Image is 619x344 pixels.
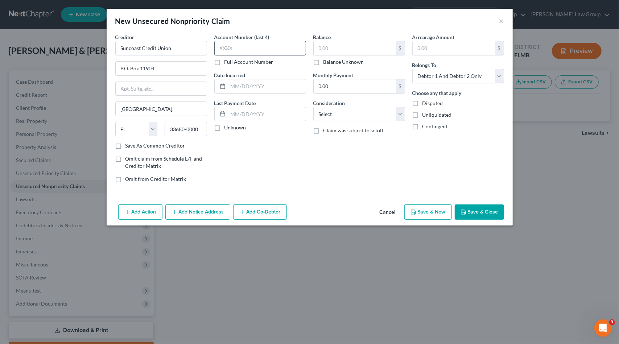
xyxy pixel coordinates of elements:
label: Date Incurred [214,71,245,79]
label: Monthly Payment [313,71,354,79]
label: Arrearage Amount [412,33,455,41]
input: MM/DD/YYYY [228,107,306,121]
input: Enter city... [116,102,207,116]
label: Balance Unknown [323,58,364,66]
label: Balance [313,33,331,41]
label: Consideration [313,99,345,107]
button: Cancel [374,205,401,220]
label: Save As Common Creditor [125,142,185,149]
span: Disputed [422,100,443,106]
label: Choose any that apply [412,89,462,97]
span: Omit from Creditor Matrix [125,176,186,182]
label: Full Account Number [224,58,273,66]
label: Account Number (last 4) [214,33,269,41]
input: Apt, Suite, etc... [116,82,207,96]
span: Unliquidated [422,112,452,118]
button: Save & New [404,204,452,220]
button: Add Notice Address [165,204,230,220]
iframe: Intercom live chat [594,319,612,337]
span: Contingent [422,123,448,129]
input: Enter address... [116,62,207,75]
div: $ [396,79,405,93]
input: Enter zip... [165,122,207,136]
span: Claim was subject to setoff [323,127,384,133]
div: $ [495,41,504,55]
span: Creditor [115,34,135,40]
button: Add Co-Debtor [233,204,287,220]
div: New Unsecured Nonpriority Claim [115,16,230,26]
input: Search creditor by name... [115,41,207,55]
label: Last Payment Date [214,99,256,107]
button: Add Action [118,204,162,220]
input: 0.00 [413,41,495,55]
span: Omit claim from Schedule E/F and Creditor Matrix [125,156,202,169]
label: Unknown [224,124,246,131]
input: 0.00 [314,79,396,93]
button: Save & Close [455,204,504,220]
input: MM/DD/YYYY [228,79,306,93]
input: XXXX [214,41,306,55]
input: 0.00 [314,41,396,55]
span: Belongs To [412,62,437,68]
div: $ [396,41,405,55]
button: × [499,17,504,25]
span: 3 [609,319,615,325]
